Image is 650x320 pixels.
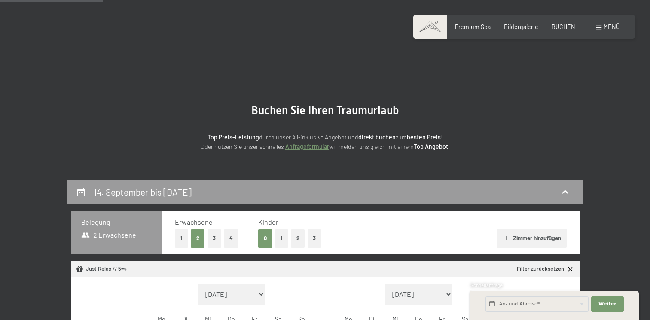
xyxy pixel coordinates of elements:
strong: Top Angebot. [414,143,450,150]
button: Weiter [591,296,624,312]
strong: besten Preis [407,133,441,141]
button: 1 [275,229,288,247]
button: 2 [291,229,305,247]
span: Weiter [598,301,616,308]
strong: Top Preis-Leistung [208,133,259,141]
a: Bildergalerie [504,23,538,30]
a: Premium Spa [455,23,491,30]
span: Schnellanfrage [470,282,503,288]
button: Zimmer hinzufügen [497,229,567,248]
p: durch unser All-inklusive Angebot und zum ! Oder nutzen Sie unser schnelles wir melden uns gleich... [136,133,514,152]
h2: 14. September bis [DATE] [94,187,192,197]
span: Menü [604,23,620,30]
button: 2 [191,229,205,247]
svg: Angebot/Paket [76,266,83,273]
span: Kinder [258,218,278,226]
button: 3 [208,229,222,247]
span: Erwachsene [175,218,213,226]
h3: Belegung [81,217,152,227]
strong: direkt buchen [358,133,396,141]
button: 4 [224,229,238,247]
a: Filter zurücksetzen [517,265,574,273]
button: 1 [175,229,188,247]
a: BUCHEN [552,23,575,30]
div: Just Relax // 5=4 [76,265,127,273]
span: 2 Erwachsene [81,230,137,240]
button: 0 [258,229,272,247]
button: 3 [308,229,322,247]
span: Buchen Sie Ihren Traumurlaub [251,104,399,117]
a: Anfrageformular [285,143,329,150]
